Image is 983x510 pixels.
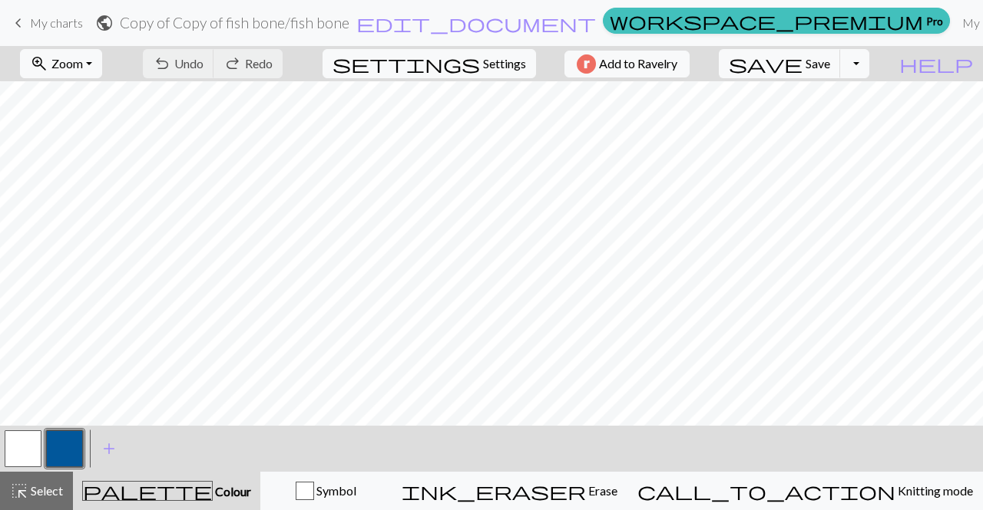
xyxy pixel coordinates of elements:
span: Select [28,483,63,498]
span: edit_document [356,12,596,34]
span: zoom_in [30,53,48,74]
button: Symbol [260,472,392,510]
button: Erase [392,472,627,510]
a: My charts [9,10,83,36]
span: Knitting mode [895,483,973,498]
span: Symbol [314,483,356,498]
button: SettingsSettings [323,49,536,78]
span: workspace_premium [610,10,923,31]
span: call_to_action [637,480,895,502]
span: highlight_alt [10,480,28,502]
span: Zoom [51,56,83,71]
a: Pro [603,8,950,34]
span: Add to Ravelry [599,54,677,74]
i: Settings [333,54,480,73]
button: Colour [73,472,260,510]
span: Settings [483,54,526,73]
span: Erase [586,483,617,498]
span: ink_eraser [402,480,586,502]
span: keyboard_arrow_left [9,12,28,34]
h2: Copy of Copy of fish bone / fish bone [120,14,349,31]
span: public [95,12,114,34]
span: help [899,53,973,74]
span: palette [83,480,212,502]
button: Zoom [20,49,102,78]
span: save [729,53,803,74]
span: Save [806,56,830,71]
button: Knitting mode [627,472,983,510]
button: Save [719,49,841,78]
span: My charts [30,15,83,30]
img: Ravelry [577,54,596,74]
span: Colour [213,484,251,498]
span: add [100,438,118,459]
button: Add to Ravelry [564,51,690,77]
span: settings [333,53,480,74]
